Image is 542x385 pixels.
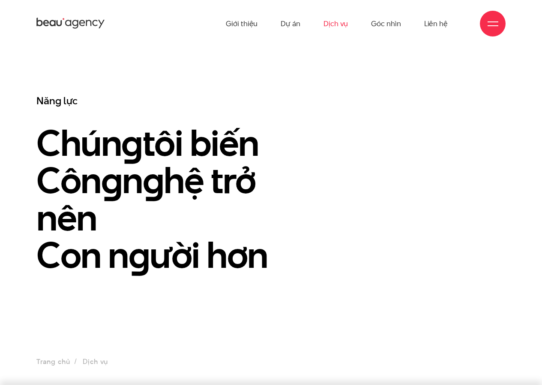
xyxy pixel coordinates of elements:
a: Trang chủ [36,357,70,367]
h3: Năng lực [36,94,305,108]
en: g [101,155,123,206]
en: g [143,155,164,206]
en: g [129,229,150,280]
h1: Chún tôi biến Côn n hệ trở nên Con n ười hơn [36,124,305,274]
en: g [121,117,143,168]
